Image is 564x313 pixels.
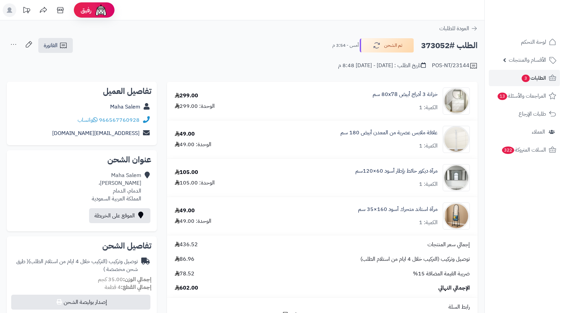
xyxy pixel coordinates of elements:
[123,275,151,283] strong: إجمالي الوزن:
[419,142,438,150] div: الكمية: 1
[175,207,195,215] div: 49.00
[501,145,546,155] span: السلات المتروكة
[419,219,438,227] div: الكمية: 1
[489,106,560,122] a: طلبات الإرجاع
[373,91,438,98] a: خزانة 3 أدراج أبيض ‎80x78 سم‏
[355,167,438,175] a: مرآة ديكور حائط بإطار أسود 60×120سم
[121,283,151,291] strong: إجمالي القطع:
[419,104,438,112] div: الكمية: 1
[532,127,545,137] span: العملاء
[18,3,35,19] a: تحديثات المنصة
[175,241,198,249] span: 436.52
[340,129,438,137] a: علاقة ملابس عصرية من المعدن أبيض 180 سم
[443,126,469,153] img: 1752316796-1-90x90.jpg
[175,179,215,187] div: الوحدة: 105.00
[89,208,150,223] a: الموقع على الخريطة
[497,91,546,101] span: المراجعات والأسئلة
[81,6,91,14] span: رفيق
[12,87,151,95] h2: تفاصيل العميل
[518,13,558,27] img: logo-2.png
[439,24,478,33] a: العودة للطلبات
[443,164,469,191] img: 1753182267-1-90x90.jpg
[360,38,414,53] button: تم الشحن
[489,34,560,50] a: لوحة التحكم
[421,39,478,53] h2: الطلب #373052
[521,74,530,82] span: 3
[419,180,438,188] div: الكمية: 1
[44,41,58,50] span: الفاتورة
[489,70,560,86] a: الطلبات3
[94,3,108,17] img: ai-face.png
[358,206,438,213] a: مرآة استاند متحرك أسود 160×35 سم
[98,275,151,283] small: 35.00 كجم
[521,37,546,47] span: لوحة التحكم
[78,116,98,124] a: واتساب
[170,303,475,311] div: رابط السلة
[427,241,470,249] span: إجمالي سعر المنتجات
[489,142,560,158] a: السلات المتروكة322
[11,295,150,310] button: إصدار بوليصة الشحن
[38,38,73,53] a: الفاتورة
[521,73,546,83] span: الطلبات
[12,242,151,250] h2: تفاصيل الشحن
[519,109,546,119] span: طلبات الإرجاع
[110,103,140,111] a: Maha Salem
[438,284,470,292] span: الإجمالي النهائي
[509,55,546,65] span: الأقسام والمنتجات
[502,146,515,154] span: 322
[489,88,560,104] a: المراجعات والأسئلة13
[175,217,211,225] div: الوحدة: 49.00
[175,255,194,263] span: 86.96
[338,62,426,70] div: تاريخ الطلب : [DATE] - [DATE] 8:48 م
[489,124,560,140] a: العملاء
[175,270,194,278] span: 78.52
[175,141,211,149] div: الوحدة: 49.00
[105,283,151,291] small: 4 قطعة
[332,42,359,49] small: أمس - 3:54 م
[413,270,470,278] span: ضريبة القيمة المضافة 15%
[52,129,140,137] a: [EMAIL_ADDRESS][DOMAIN_NAME]
[439,24,469,33] span: العودة للطلبات
[432,62,478,70] div: POS-NT/23144
[175,169,198,176] div: 105.00
[443,202,469,230] img: 1753188072-1-90x90.jpg
[175,130,195,138] div: 49.00
[99,116,140,124] a: 966567760928
[12,156,151,164] h2: عنوان الشحن
[92,172,141,202] div: Maha Salem [PERSON_NAME]، الدمام، الدمام المملكة العربية السعودية
[12,258,138,273] div: توصيل وتركيب (التركيب خلال 4 ايام من استلام الطلب)
[175,102,215,110] div: الوحدة: 299.00
[443,87,469,115] img: 1747726412-1722524118422-1707225732053-1702539019812-884456456456-90x90.jpg
[175,284,198,292] span: 602.00
[16,257,138,273] span: ( طرق شحن مخصصة )
[175,92,198,100] div: 299.00
[360,255,470,263] span: توصيل وتركيب (التركيب خلال 4 ايام من استلام الطلب)
[497,92,507,100] span: 13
